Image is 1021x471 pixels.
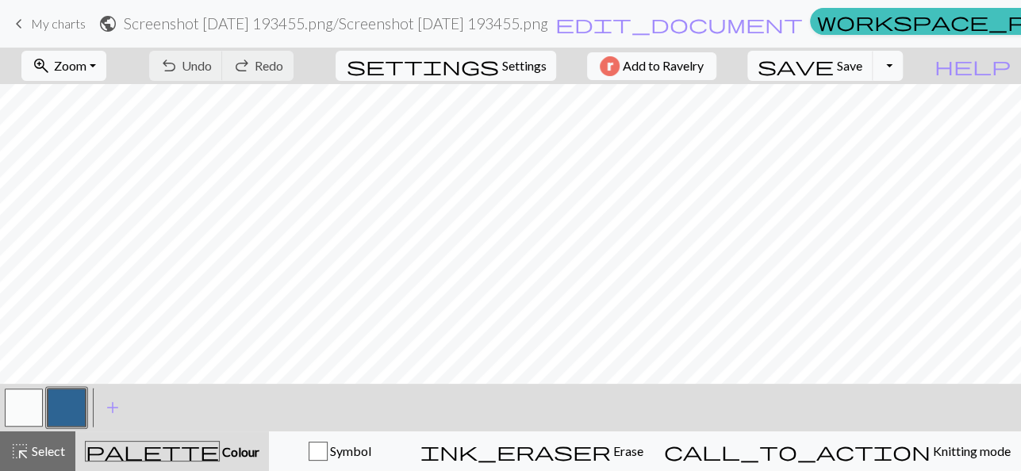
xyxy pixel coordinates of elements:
[220,444,259,459] span: Colour
[501,56,546,75] span: Settings
[747,51,873,81] button: Save
[124,14,548,33] h2: Screenshot [DATE] 193455.png / Screenshot [DATE] 193455.png
[54,58,86,73] span: Zoom
[10,13,29,35] span: keyboard_arrow_left
[346,55,498,77] span: settings
[10,440,29,462] span: highlight_alt
[21,51,106,81] button: Zoom
[555,13,803,35] span: edit_document
[837,58,862,73] span: Save
[935,55,1011,77] span: help
[611,443,643,458] span: Erase
[758,55,834,77] span: save
[98,13,117,35] span: public
[31,16,86,31] span: My charts
[410,431,654,471] button: Erase
[328,443,371,458] span: Symbol
[86,440,219,462] span: palette
[654,431,1021,471] button: Knitting mode
[931,443,1011,458] span: Knitting mode
[103,396,122,419] span: add
[269,431,410,471] button: Symbol
[29,443,65,458] span: Select
[664,440,931,462] span: call_to_action
[420,440,611,462] span: ink_eraser
[336,51,556,81] button: SettingsSettings
[346,56,498,75] i: Settings
[600,56,620,76] img: Ravelry
[32,55,51,77] span: zoom_in
[75,431,269,471] button: Colour
[10,10,86,37] a: My charts
[623,56,704,76] span: Add to Ravelry
[587,52,716,80] button: Add to Ravelry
